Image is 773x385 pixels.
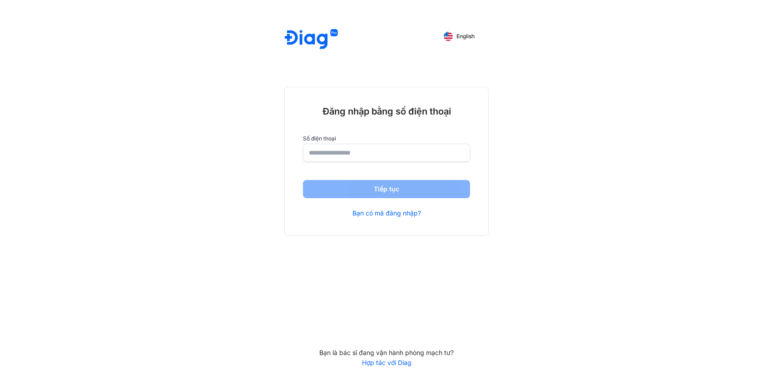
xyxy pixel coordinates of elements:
[303,105,470,117] div: Đăng nhập bằng số điện thoại
[456,33,475,40] span: English
[284,359,489,367] a: Hợp tác với Diag
[284,349,489,357] div: Bạn là bác sĩ đang vận hành phòng mạch tư?
[437,29,481,44] button: English
[303,135,470,142] label: Số điện thoại
[303,180,470,198] button: Tiếp tục
[352,209,421,217] a: Bạn có mã đăng nhập?
[444,32,453,41] img: English
[285,29,338,50] img: logo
